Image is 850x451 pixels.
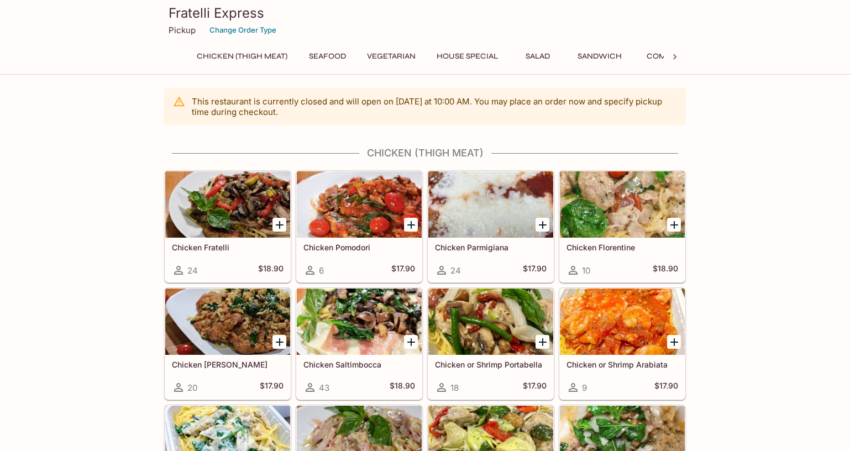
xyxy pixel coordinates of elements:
[560,171,685,238] div: Chicken Florentine
[582,382,587,393] span: 9
[165,171,290,238] div: Chicken Fratelli
[566,243,678,252] h5: Chicken Florentine
[258,264,284,277] h5: $18.90
[428,288,554,400] a: Chicken or Shrimp Portabella18$17.90
[536,218,549,232] button: Add Chicken Parmigiana
[428,171,553,238] div: Chicken Parmigiana
[428,171,554,282] a: Chicken Parmigiana24$17.90
[582,265,590,276] span: 10
[667,335,681,349] button: Add Chicken or Shrimp Arabiata
[187,265,198,276] span: 24
[404,218,418,232] button: Add Chicken Pomodori
[165,289,290,355] div: Chicken Basilio
[165,171,291,282] a: Chicken Fratelli24$18.90
[169,4,681,22] h3: Fratelli Express
[653,264,678,277] h5: $18.90
[192,96,677,117] p: This restaurant is currently closed and will open on [DATE] at 10:00 AM . You may place an order ...
[404,335,418,349] button: Add Chicken Saltimbocca
[435,243,547,252] h5: Chicken Parmigiana
[296,288,422,400] a: Chicken Saltimbocca43$18.90
[297,171,422,238] div: Chicken Pomodori
[523,264,547,277] h5: $17.90
[450,382,459,393] span: 18
[172,243,284,252] h5: Chicken Fratelli
[536,335,549,349] button: Add Chicken or Shrimp Portabella
[654,381,678,394] h5: $17.90
[431,49,504,64] button: House Special
[559,171,685,282] a: Chicken Florentine10$18.90
[566,360,678,369] h5: Chicken or Shrimp Arabiata
[428,289,553,355] div: Chicken or Shrimp Portabella
[450,265,461,276] span: 24
[391,264,415,277] h5: $17.90
[169,25,196,35] p: Pickup
[204,22,281,39] button: Change Order Type
[172,360,284,369] h5: Chicken [PERSON_NAME]
[191,49,293,64] button: Chicken (Thigh Meat)
[303,243,415,252] h5: Chicken Pomodori
[187,382,197,393] span: 20
[319,265,324,276] span: 6
[296,171,422,282] a: Chicken Pomodori6$17.90
[361,49,422,64] button: Vegetarian
[390,381,415,394] h5: $18.90
[523,381,547,394] h5: $17.90
[559,288,685,400] a: Chicken or Shrimp Arabiata9$17.90
[513,49,563,64] button: Salad
[272,218,286,232] button: Add Chicken Fratelli
[303,360,415,369] h5: Chicken Saltimbocca
[272,335,286,349] button: Add Chicken Basilio
[302,49,352,64] button: Seafood
[571,49,628,64] button: Sandwich
[165,288,291,400] a: Chicken [PERSON_NAME]20$17.90
[637,49,686,64] button: Combo
[667,218,681,232] button: Add Chicken Florentine
[560,289,685,355] div: Chicken or Shrimp Arabiata
[164,147,686,159] h4: Chicken (Thigh Meat)
[319,382,329,393] span: 43
[435,360,547,369] h5: Chicken or Shrimp Portabella
[260,381,284,394] h5: $17.90
[297,289,422,355] div: Chicken Saltimbocca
